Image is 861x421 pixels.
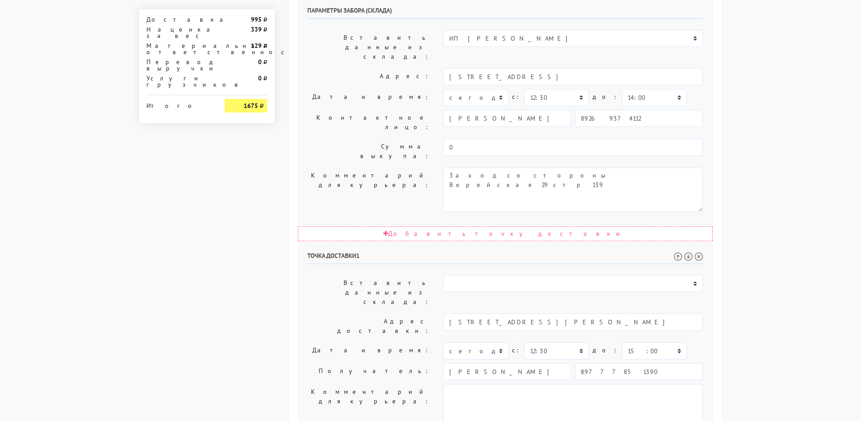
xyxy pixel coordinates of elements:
div: Услуги грузчиков [140,75,218,88]
label: Вставить данные из склада: [301,275,437,310]
strong: 0 [258,58,262,66]
span: 1 [356,252,360,260]
label: c: [512,89,521,105]
label: Адрес: [301,68,437,85]
input: Телефон [575,363,703,380]
label: Дата и время: [301,342,437,360]
textarea: Заход со стороны Верейская 29 стр 139 [443,168,703,212]
input: Телефон [575,110,703,127]
strong: 339 [251,25,262,33]
div: Наценка за вес [140,26,218,39]
strong: 129 [251,42,262,50]
strong: 0 [258,74,262,82]
label: c: [512,342,521,358]
div: Доставка [140,16,218,23]
h6: Параметры забора (склада) [307,7,703,19]
div: Итого [146,99,212,109]
label: Адрес доставки: [301,313,437,339]
input: Имя [443,363,571,380]
div: Добавить точку доставки [298,226,713,241]
div: Материальная ответственность [140,42,218,55]
input: Имя [443,110,571,127]
label: до: [593,89,618,105]
label: Дата и время: [301,89,437,106]
label: Контактное лицо: [301,110,437,135]
label: Вставить данные из склада: [301,30,437,65]
label: Комментарий для курьера: [301,168,437,212]
strong: 995 [251,15,262,23]
label: Сумма выкупа: [301,139,437,164]
div: Перевод выручки [140,59,218,71]
h6: Точка доставки [307,252,703,264]
label: до: [593,342,618,358]
label: Получатель: [301,363,437,380]
strong: 1675 [244,102,258,110]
